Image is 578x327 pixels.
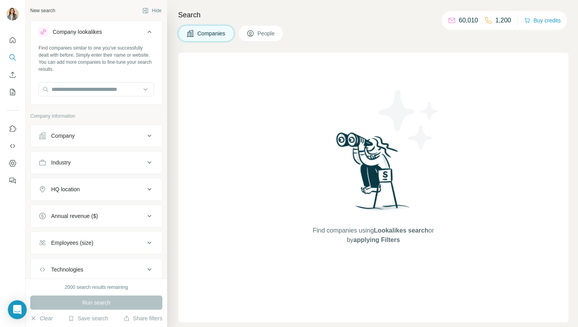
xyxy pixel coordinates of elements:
[53,28,102,36] div: Company lookalikes
[310,226,436,245] span: Find companies using or by
[123,314,162,322] button: Share filters
[51,266,83,273] div: Technologies
[31,126,162,145] button: Company
[51,239,93,247] div: Employees (size)
[31,180,162,199] button: HQ location
[6,122,19,136] button: Use Surfe on LinkedIn
[6,139,19,153] button: Use Surfe API
[31,22,162,44] button: Company lookalikes
[6,174,19,188] button: Feedback
[374,84,444,155] img: Surfe Illustration - Stars
[353,236,400,243] span: applying Filters
[6,68,19,82] button: Enrich CSV
[30,7,55,14] div: New search
[6,85,19,99] button: My lists
[178,9,569,20] h4: Search
[51,159,71,166] div: Industry
[524,15,561,26] button: Buy credits
[6,156,19,170] button: Dashboard
[51,132,75,140] div: Company
[6,50,19,65] button: Search
[31,207,162,225] button: Annual revenue ($)
[6,33,19,47] button: Quick start
[31,260,162,279] button: Technologies
[30,113,162,120] p: Company information
[374,227,429,234] span: Lookalikes search
[68,314,108,322] button: Save search
[39,44,154,73] div: Find companies similar to one you've successfully dealt with before. Simply enter their name or w...
[333,130,414,218] img: Surfe Illustration - Woman searching with binoculars
[137,5,167,17] button: Hide
[459,16,478,25] p: 60,010
[258,30,276,37] span: People
[197,30,226,37] span: Companies
[30,314,53,322] button: Clear
[65,284,128,291] div: 2000 search results remaining
[6,8,19,20] img: Avatar
[495,16,511,25] p: 1,200
[8,300,27,319] div: Open Intercom Messenger
[51,185,80,193] div: HQ location
[51,212,98,220] div: Annual revenue ($)
[31,233,162,252] button: Employees (size)
[31,153,162,172] button: Industry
